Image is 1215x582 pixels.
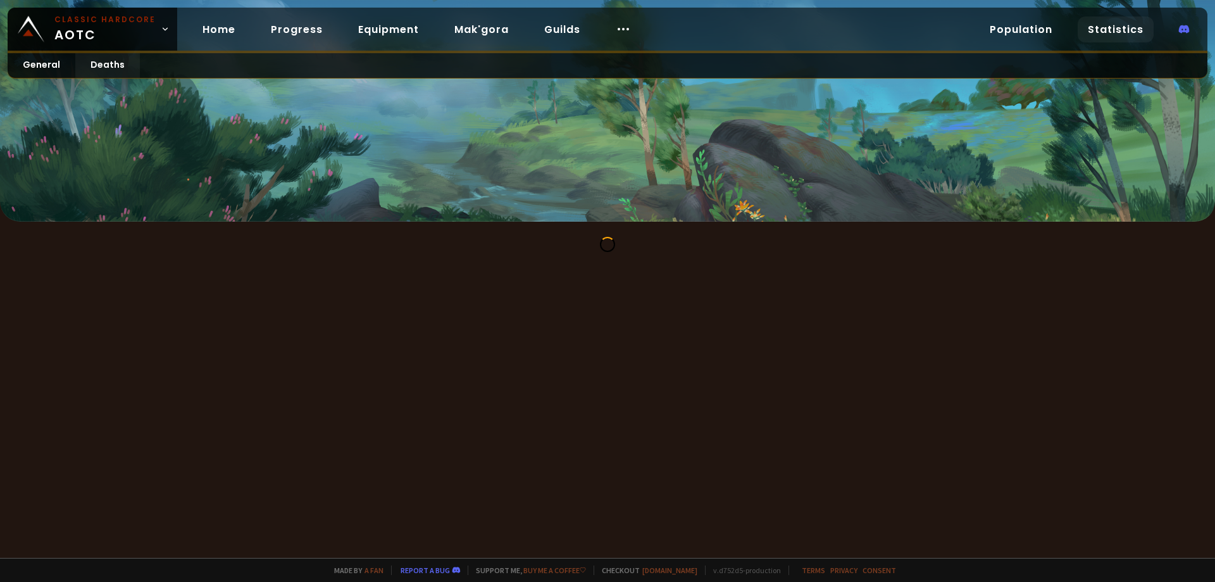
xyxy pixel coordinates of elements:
[364,566,383,575] a: a fan
[54,14,156,25] small: Classic Hardcore
[830,566,857,575] a: Privacy
[705,566,781,575] span: v. d752d5 - production
[261,16,333,42] a: Progress
[468,566,586,575] span: Support me,
[75,53,140,78] a: Deaths
[534,16,590,42] a: Guilds
[1078,16,1154,42] a: Statistics
[348,16,429,42] a: Equipment
[523,566,586,575] a: Buy me a coffee
[327,566,383,575] span: Made by
[401,566,450,575] a: Report a bug
[863,566,896,575] a: Consent
[642,566,697,575] a: [DOMAIN_NAME]
[594,566,697,575] span: Checkout
[444,16,519,42] a: Mak'gora
[192,16,246,42] a: Home
[8,53,75,78] a: General
[8,8,177,51] a: Classic HardcoreAOTC
[802,566,825,575] a: Terms
[980,16,1062,42] a: Population
[54,14,156,44] span: AOTC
